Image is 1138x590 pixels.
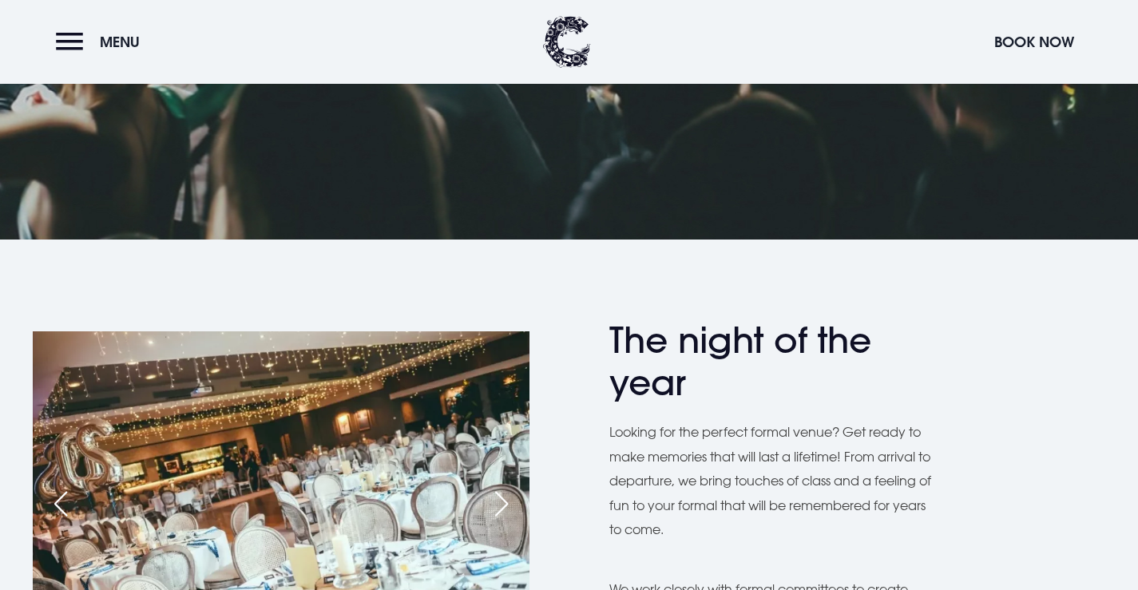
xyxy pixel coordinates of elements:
[56,25,148,59] button: Menu
[100,33,140,51] span: Menu
[41,486,81,521] div: Previous slide
[609,420,937,541] p: Looking for the perfect formal venue? Get ready to make memories that will last a lifetime! From ...
[609,319,921,404] h2: The night of the year
[482,486,521,521] div: Next slide
[543,16,591,68] img: Clandeboye Lodge
[986,25,1082,59] button: Book Now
